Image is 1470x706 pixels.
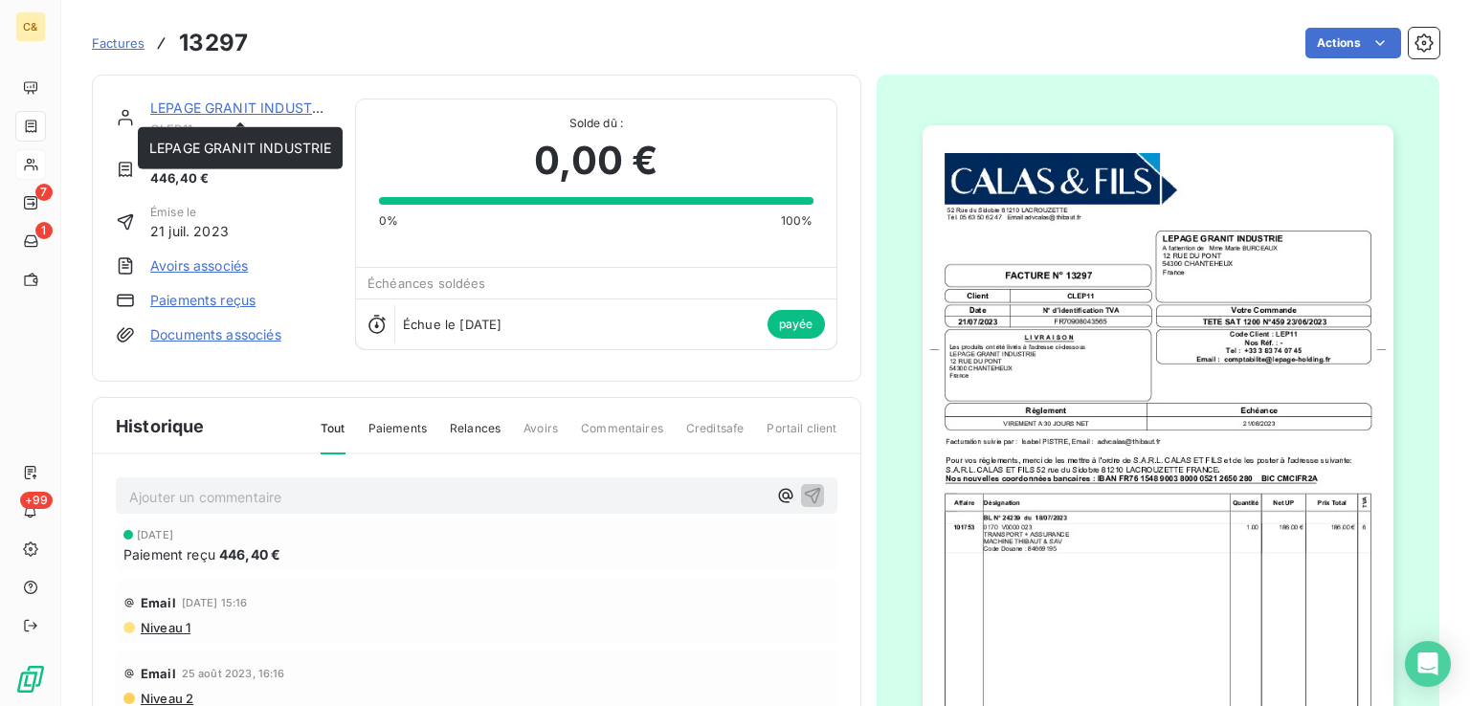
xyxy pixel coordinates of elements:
span: 446,40 € [150,169,229,188]
span: Paiement reçu [123,544,215,564]
span: Échéances soldées [367,276,486,291]
span: Paiements [368,420,427,452]
span: Relances [450,420,501,452]
span: LEPAGE GRANIT INDUSTRIE [149,140,331,156]
span: Niveau 1 [139,620,190,635]
span: Avoirs [523,420,558,452]
span: Commentaires [581,420,663,452]
span: 7 [35,184,53,201]
span: 446,40 € [219,544,280,564]
span: [DATE] 15:16 [182,597,248,608]
span: Niveau 2 [139,691,193,706]
span: 100% [781,212,813,230]
span: Historique [116,413,205,439]
span: payée [768,310,825,339]
span: Échue le [DATE] [403,317,501,332]
a: Factures [92,33,145,53]
span: Solde dû : [379,115,813,132]
span: 21 juil. 2023 [150,221,229,241]
button: Actions [1305,28,1401,58]
a: Avoirs associés [150,256,248,276]
span: [DATE] [137,529,173,541]
span: +99 [20,492,53,509]
span: Email [141,595,176,610]
span: CLEP11 [150,121,332,137]
span: 25 août 2023, 16:16 [182,668,285,679]
span: 1 [35,222,53,239]
a: LEPAGE GRANIT INDUSTRIE [150,99,332,116]
span: Portail client [767,420,836,452]
div: C& [15,11,46,42]
span: Email [141,666,176,681]
span: 0,00 € [534,132,657,189]
a: Paiements reçus [150,291,256,310]
div: Open Intercom Messenger [1405,641,1451,687]
span: Émise le [150,204,229,221]
span: 0% [379,212,398,230]
span: Tout [321,420,345,454]
img: Logo LeanPay [15,664,46,695]
a: Documents associés [150,325,281,344]
h3: 13297 [179,26,248,60]
span: Creditsafe [686,420,745,452]
span: Factures [92,35,145,51]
